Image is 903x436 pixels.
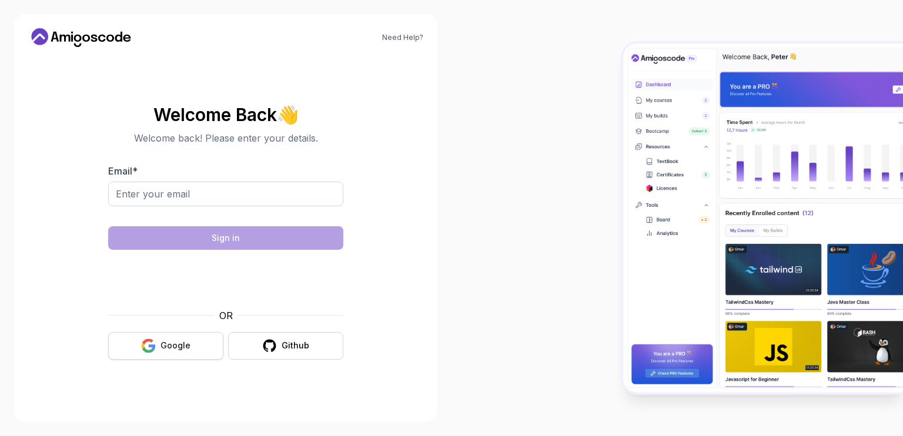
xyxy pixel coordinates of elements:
[382,33,423,42] a: Need Help?
[160,340,190,351] div: Google
[623,43,903,393] img: Amigoscode Dashboard
[108,332,223,360] button: Google
[108,226,343,250] button: Sign in
[28,28,134,47] a: Home link
[228,332,343,360] button: Github
[282,340,309,351] div: Github
[108,131,343,145] p: Welcome back! Please enter your details.
[137,257,315,301] iframe: Widget containing checkbox for hCaptcha security challenge
[219,308,233,323] p: OR
[212,232,240,244] div: Sign in
[108,165,138,177] label: Email *
[276,105,298,123] span: 👋
[108,105,343,124] h2: Welcome Back
[108,182,343,206] input: Enter your email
